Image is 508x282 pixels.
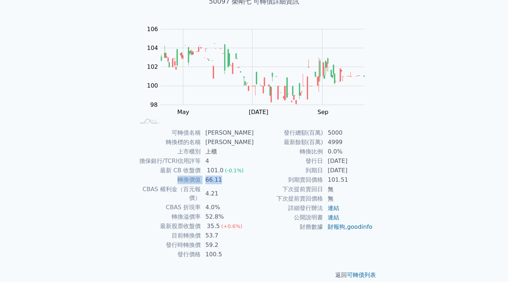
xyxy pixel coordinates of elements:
[328,214,339,221] a: 連結
[249,109,268,115] tspan: [DATE]
[323,175,373,185] td: 101.51
[205,166,225,175] div: 101.0
[201,175,254,185] td: 66.11
[317,109,328,115] tspan: Sep
[135,156,201,166] td: 擔保銀行/TCRI信用評等
[205,222,221,231] div: 35.5
[254,203,323,213] td: 詳細發行辦法
[347,272,376,278] a: 可轉債列表
[201,240,254,250] td: 59.2
[254,194,323,203] td: 下次提前賣回價格
[135,175,201,185] td: 轉換價值
[147,26,158,33] tspan: 106
[221,223,242,229] span: (+0.6%)
[201,231,254,240] td: 53.7
[254,156,323,166] td: 發行日
[147,45,158,51] tspan: 104
[254,213,323,222] td: 公開說明書
[201,250,254,259] td: 100.5
[323,156,373,166] td: [DATE]
[143,26,376,115] g: Chart
[254,185,323,194] td: 下次提前賣回日
[201,203,254,212] td: 4.0%
[254,138,323,147] td: 最新餘額(百萬)
[135,222,201,231] td: 最新股票收盤價
[201,138,254,147] td: [PERSON_NAME]
[126,271,382,279] p: 返回
[323,138,373,147] td: 4999
[135,166,201,175] td: 最新 CB 收盤價
[135,138,201,147] td: 轉換標的名稱
[201,128,254,138] td: [PERSON_NAME]
[135,128,201,138] td: 可轉債名稱
[323,128,373,138] td: 5000
[323,194,373,203] td: 無
[323,166,373,175] td: [DATE]
[254,175,323,185] td: 到期賣回價格
[201,156,254,166] td: 4
[135,240,201,250] td: 發行時轉換價
[225,168,244,173] span: (-0.1%)
[323,185,373,194] td: 無
[177,109,189,115] tspan: May
[347,223,372,230] a: goodinfo
[135,147,201,156] td: 上市櫃別
[328,205,339,211] a: 連結
[254,147,323,156] td: 轉換比例
[201,147,254,156] td: 上櫃
[150,101,157,108] tspan: 98
[323,147,373,156] td: 0.0%
[323,222,373,232] td: ,
[147,82,158,89] tspan: 100
[147,63,158,70] tspan: 102
[135,212,201,222] td: 轉換溢價率
[254,166,323,175] td: 到期日
[135,203,201,212] td: CBAS 折現率
[201,185,254,203] td: 4.21
[328,223,345,230] a: 財報狗
[254,222,323,232] td: 財務數據
[135,185,201,203] td: CBAS 權利金（百元報價）
[254,128,323,138] td: 發行總額(百萬)
[201,212,254,222] td: 52.8%
[135,250,201,259] td: 發行價格
[135,231,201,240] td: 目前轉換價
